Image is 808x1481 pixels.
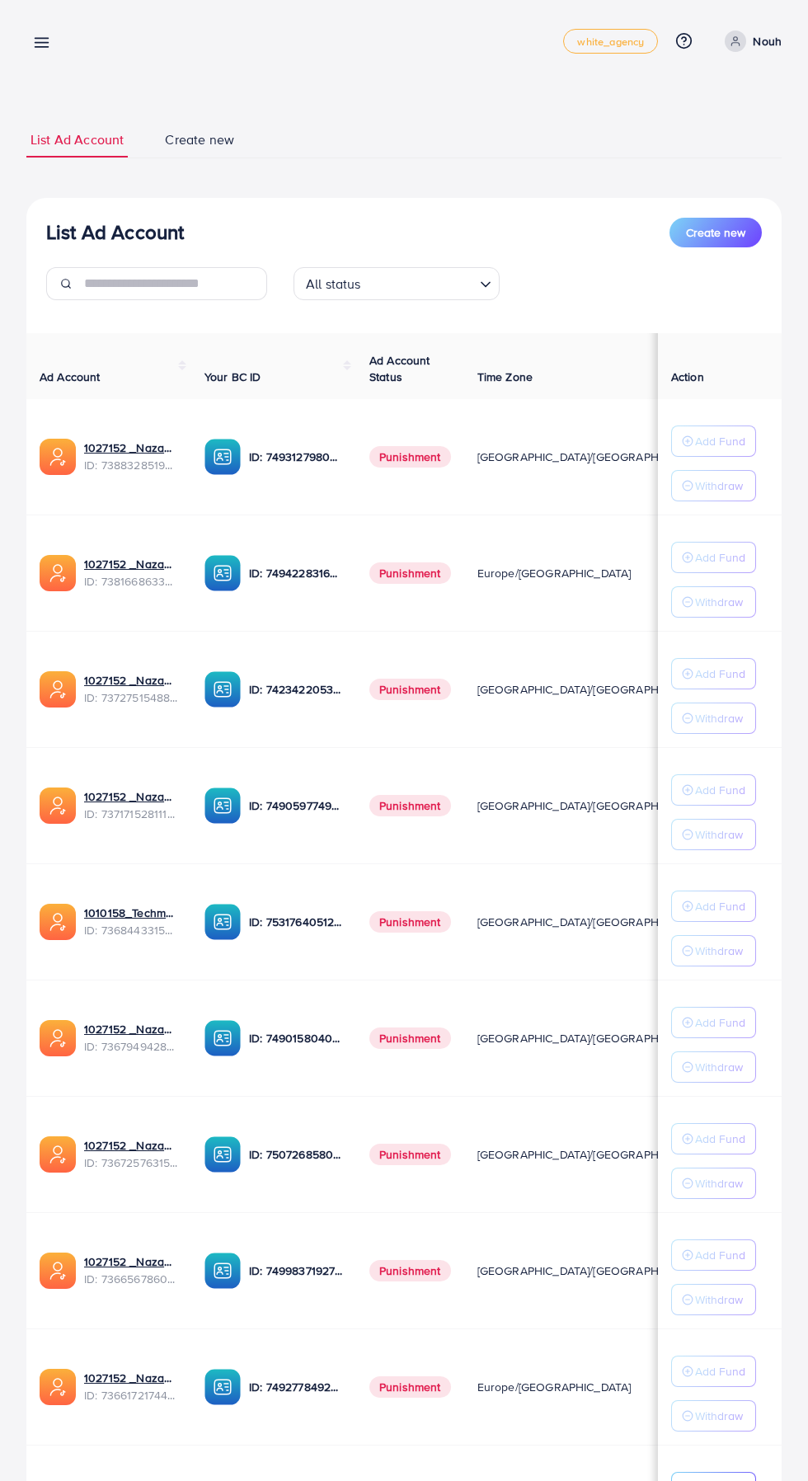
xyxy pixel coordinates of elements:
[695,592,743,612] p: Withdraw
[204,439,241,475] img: ic-ba-acc.ded83a64.svg
[477,1379,632,1395] span: Europe/[GEOGRAPHIC_DATA]
[671,1284,756,1315] button: Withdraw
[695,476,743,496] p: Withdraw
[671,1400,756,1432] button: Withdraw
[671,819,756,850] button: Withdraw
[84,672,178,689] a: 1027152 _Nazaagency_007
[204,555,241,591] img: ic-ba-acc.ded83a64.svg
[249,563,343,583] p: ID: 7494228316518858759
[695,896,745,916] p: Add Fund
[84,1271,178,1287] span: ID: 7366567860828749825
[249,1145,343,1164] p: ID: 7507268580682137618
[84,457,178,473] span: ID: 7388328519014645761
[84,440,178,473] div: <span class='underline'>1027152 _Nazaagency_019</span></br>7388328519014645761
[31,130,124,149] span: List Ad Account
[84,573,178,590] span: ID: 7381668633665093648
[84,1253,178,1287] div: <span class='underline'>1027152 _Nazaagency_0051</span></br>7366567860828749825
[204,788,241,824] img: ic-ba-acc.ded83a64.svg
[671,1356,756,1387] button: Add Fund
[671,369,704,385] span: Action
[84,689,178,706] span: ID: 7372751548805726224
[40,904,76,940] img: ic-ads-acc.e4c84228.svg
[84,556,178,590] div: <span class='underline'>1027152 _Nazaagency_023</span></br>7381668633665093648
[204,1369,241,1405] img: ic-ba-acc.ded83a64.svg
[84,1370,178,1403] div: <span class='underline'>1027152 _Nazaagency_018</span></br>7366172174454882305
[84,1137,178,1154] a: 1027152 _Nazaagency_016
[369,795,451,816] span: Punishment
[84,672,178,706] div: <span class='underline'>1027152 _Nazaagency_007</span></br>7372751548805726224
[477,449,707,465] span: [GEOGRAPHIC_DATA]/[GEOGRAPHIC_DATA]
[204,1253,241,1289] img: ic-ba-acc.ded83a64.svg
[477,1146,707,1163] span: [GEOGRAPHIC_DATA]/[GEOGRAPHIC_DATA]
[369,1260,451,1281] span: Punishment
[671,1239,756,1271] button: Add Fund
[369,1144,451,1165] span: Punishment
[165,130,234,149] span: Create new
[477,369,533,385] span: Time Zone
[695,1245,745,1265] p: Add Fund
[695,825,743,844] p: Withdraw
[46,220,184,244] h3: List Ad Account
[669,218,762,247] button: Create new
[204,1136,241,1173] img: ic-ba-acc.ded83a64.svg
[249,679,343,699] p: ID: 7423422053648285697
[671,658,756,689] button: Add Fund
[671,542,756,573] button: Add Fund
[671,703,756,734] button: Withdraw
[84,1021,178,1055] div: <span class='underline'>1027152 _Nazaagency_003</span></br>7367949428067450896
[204,671,241,708] img: ic-ba-acc.ded83a64.svg
[84,922,178,938] span: ID: 7368443315504726017
[249,1028,343,1048] p: ID: 7490158040596217873
[366,269,473,296] input: Search for option
[40,1369,76,1405] img: ic-ads-acc.e4c84228.svg
[718,31,782,52] a: Nouh
[369,446,451,468] span: Punishment
[303,272,364,296] span: All status
[84,905,178,921] a: 1010158_Techmanistan pk acc_1715599413927
[671,586,756,618] button: Withdraw
[577,36,644,47] span: white_agency
[40,1020,76,1056] img: ic-ads-acc.e4c84228.svg
[671,425,756,457] button: Add Fund
[84,1370,178,1386] a: 1027152 _Nazaagency_018
[249,912,343,932] p: ID: 7531764051207716871
[695,708,743,728] p: Withdraw
[40,671,76,708] img: ic-ads-acc.e4c84228.svg
[249,447,343,467] p: ID: 7493127980932333584
[695,1173,743,1193] p: Withdraw
[84,1253,178,1270] a: 1027152 _Nazaagency_0051
[84,1137,178,1171] div: <span class='underline'>1027152 _Nazaagency_016</span></br>7367257631523782657
[695,1129,745,1149] p: Add Fund
[204,1020,241,1056] img: ic-ba-acc.ded83a64.svg
[563,29,658,54] a: white_agency
[84,440,178,456] a: 1027152 _Nazaagency_019
[204,904,241,940] img: ic-ba-acc.ded83a64.svg
[695,1290,743,1309] p: Withdraw
[40,788,76,824] img: ic-ads-acc.e4c84228.svg
[40,555,76,591] img: ic-ads-acc.e4c84228.svg
[40,439,76,475] img: ic-ads-acc.e4c84228.svg
[753,31,782,51] p: Nouh
[84,556,178,572] a: 1027152 _Nazaagency_023
[695,1013,745,1032] p: Add Fund
[671,470,756,501] button: Withdraw
[369,1027,451,1049] span: Punishment
[369,679,451,700] span: Punishment
[84,905,178,938] div: <span class='underline'>1010158_Techmanistan pk acc_1715599413927</span></br>7368443315504726017
[695,1406,743,1426] p: Withdraw
[477,681,707,698] span: [GEOGRAPHIC_DATA]/[GEOGRAPHIC_DATA]
[84,806,178,822] span: ID: 7371715281112170513
[695,1361,745,1381] p: Add Fund
[40,1136,76,1173] img: ic-ads-acc.e4c84228.svg
[477,565,632,581] span: Europe/[GEOGRAPHIC_DATA]
[477,914,707,930] span: [GEOGRAPHIC_DATA]/[GEOGRAPHIC_DATA]
[204,369,261,385] span: Your BC ID
[84,788,178,822] div: <span class='underline'>1027152 _Nazaagency_04</span></br>7371715281112170513
[84,788,178,805] a: 1027152 _Nazaagency_04
[477,797,707,814] span: [GEOGRAPHIC_DATA]/[GEOGRAPHIC_DATA]
[369,911,451,933] span: Punishment
[695,431,745,451] p: Add Fund
[695,941,743,961] p: Withdraw
[671,935,756,966] button: Withdraw
[695,548,745,567] p: Add Fund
